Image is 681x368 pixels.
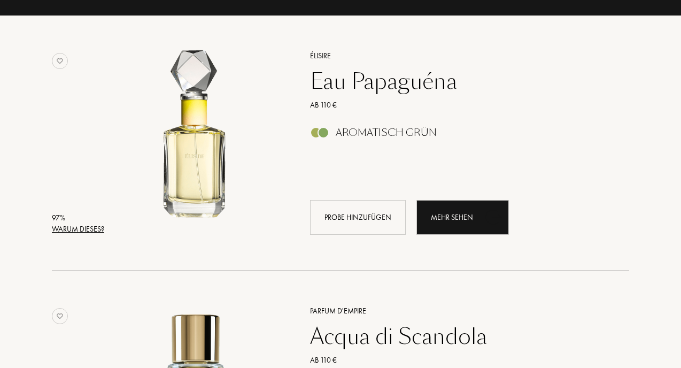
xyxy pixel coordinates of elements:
img: no_like_p.png [52,53,68,69]
div: Warum dieses? [52,224,104,235]
a: Ab 110 € [302,355,614,366]
div: Aromatisch Grün [336,127,437,139]
a: Eau Papaguéna Élisire [107,37,294,247]
a: Mehr sehenanimation [416,200,509,235]
a: Eau Papaguéna [302,68,614,94]
a: Acqua di Scandola [302,324,614,349]
img: no_like_p.png [52,308,68,324]
div: Probe hinzufügen [310,200,406,235]
a: Ab 110 € [302,99,614,111]
div: Mehr sehen [416,200,509,235]
a: Élisire [302,50,614,62]
div: animation [483,206,504,227]
div: 97 % [52,212,104,224]
img: Eau Papaguéna Élisire [107,49,285,227]
a: Parfum d'Empire [302,305,614,317]
a: Aromatisch Grün [302,130,614,141]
